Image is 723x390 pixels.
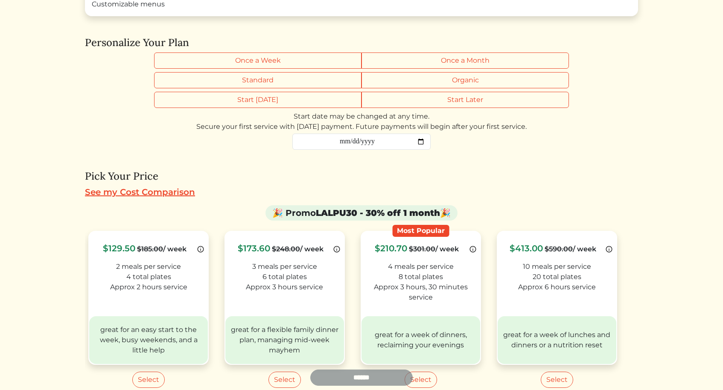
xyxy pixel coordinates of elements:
div: Billing frequency [154,52,569,69]
label: Start Later [361,92,569,108]
div: 3 meals per service [229,262,341,272]
div: great for a week of lunches and dinners or a nutrition reset [498,316,616,364]
label: Organic [361,72,569,88]
div: 8 total plates [365,272,477,282]
div: 4 total plates [93,272,204,282]
div: 6 total plates [229,272,341,282]
div: Approx 6 hours service [501,282,613,292]
a: See my Cost Comparison [85,187,195,197]
h4: Personalize Your Plan [85,37,638,49]
img: info-b82cc36083291eccc7bd9128020bac289b4e643c70899b5893a93b8492caa13a.svg [197,245,204,253]
div: great for an easy start to the week, busy weekends, and a little help [89,316,208,364]
label: Start [DATE] [154,92,361,108]
s: $185.00 [137,245,163,253]
label: Once a Month [361,52,569,69]
s: $590.00 [545,245,573,253]
span: $173.60 [238,243,270,253]
s: $301.00 [409,245,435,253]
span: $210.70 [375,243,407,253]
label: Once a Week [154,52,361,69]
div: 🎉 Promo 🎉 [265,205,458,221]
s: $248.00 [272,245,300,253]
div: 4 meals per service [365,262,477,272]
div: 10 meals per service [501,262,613,272]
h4: Pick Your Price [85,170,638,183]
span: / week [409,245,459,253]
img: info-b82cc36083291eccc7bd9128020bac289b4e643c70899b5893a93b8492caa13a.svg [333,245,341,253]
label: Standard [154,72,361,88]
div: Start timing [154,92,569,108]
div: Approx 3 hours, 30 minutes service [365,282,477,303]
span: / week [545,245,596,253]
span: $413.00 [510,243,543,253]
div: Start date may be changed at any time. Secure your first service with [DATE] payment. Future paym... [85,111,638,132]
strong: LALPU30 - 30% off 1 month [316,208,440,218]
span: $129.50 [103,243,135,253]
div: great for a flexible family dinner plan, managing mid-week mayhem [225,316,344,364]
div: Approx 3 hours service [229,282,341,292]
img: info-b82cc36083291eccc7bd9128020bac289b4e643c70899b5893a93b8492caa13a.svg [469,245,477,253]
div: Grocery type [154,72,569,88]
span: / week [272,245,324,253]
div: Most Popular [392,225,449,236]
div: great for a week of dinners, reclaiming your evenings [361,316,480,364]
span: / week [137,245,187,253]
div: Approx 2 hours service [93,282,204,292]
div: 2 meals per service [93,262,204,272]
div: 20 total plates [501,272,613,282]
img: info-b82cc36083291eccc7bd9128020bac289b4e643c70899b5893a93b8492caa13a.svg [605,245,613,253]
